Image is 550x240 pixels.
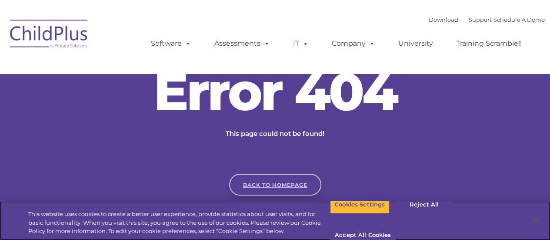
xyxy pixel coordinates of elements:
[323,35,384,52] a: Company
[397,196,451,214] button: Reject All
[6,14,93,57] img: ChildPlus by Procare Solutions
[284,35,317,52] a: IT
[527,210,546,230] button: Close
[390,35,442,52] a: University
[429,16,458,23] a: Download
[469,16,492,23] a: Support
[145,65,406,118] h2: Error 404
[206,35,279,52] a: Assessments
[493,16,545,23] a: Schedule A Demo
[447,35,530,52] a: Training Scramble!!
[229,174,321,196] a: Back to homepage
[330,196,390,214] button: Cookies Settings
[142,35,200,52] a: Software
[184,128,367,139] p: This page could not be found!
[28,210,330,236] div: This website uses cookies to create a better user experience, provide statistics about user visit...
[429,16,545,23] font: |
